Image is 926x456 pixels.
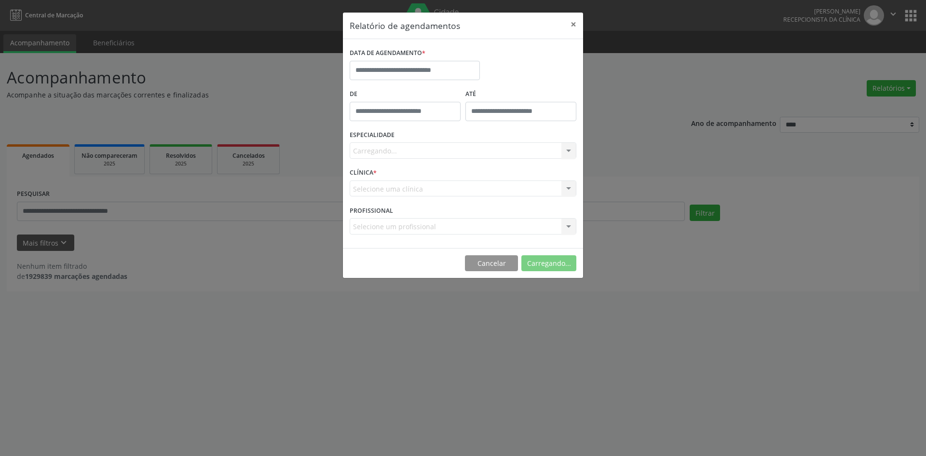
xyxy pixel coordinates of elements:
label: DATA DE AGENDAMENTO [350,46,425,61]
button: Cancelar [465,255,518,272]
label: ESPECIALIDADE [350,128,395,143]
label: CLÍNICA [350,166,377,180]
h5: Relatório de agendamentos [350,19,460,32]
label: ATÉ [465,87,576,102]
label: De [350,87,461,102]
button: Carregando... [521,255,576,272]
button: Close [564,13,583,36]
label: PROFISSIONAL [350,203,393,218]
